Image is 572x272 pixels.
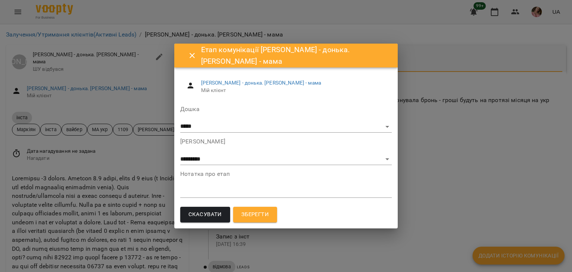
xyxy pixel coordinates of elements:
[188,210,222,219] span: Скасувати
[180,207,230,222] button: Скасувати
[233,207,277,222] button: Зберегти
[241,210,269,219] span: Зберегти
[201,87,386,94] span: Мій клієнт
[180,139,392,145] label: [PERSON_NAME]
[180,106,392,112] label: Дошка
[183,47,201,64] button: Close
[180,171,392,177] label: Нотатка про етап
[201,44,389,67] h6: Етап комунікації [PERSON_NAME] - донька. [PERSON_NAME] - мама
[201,80,321,86] a: [PERSON_NAME] - донька. [PERSON_NAME] - мама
